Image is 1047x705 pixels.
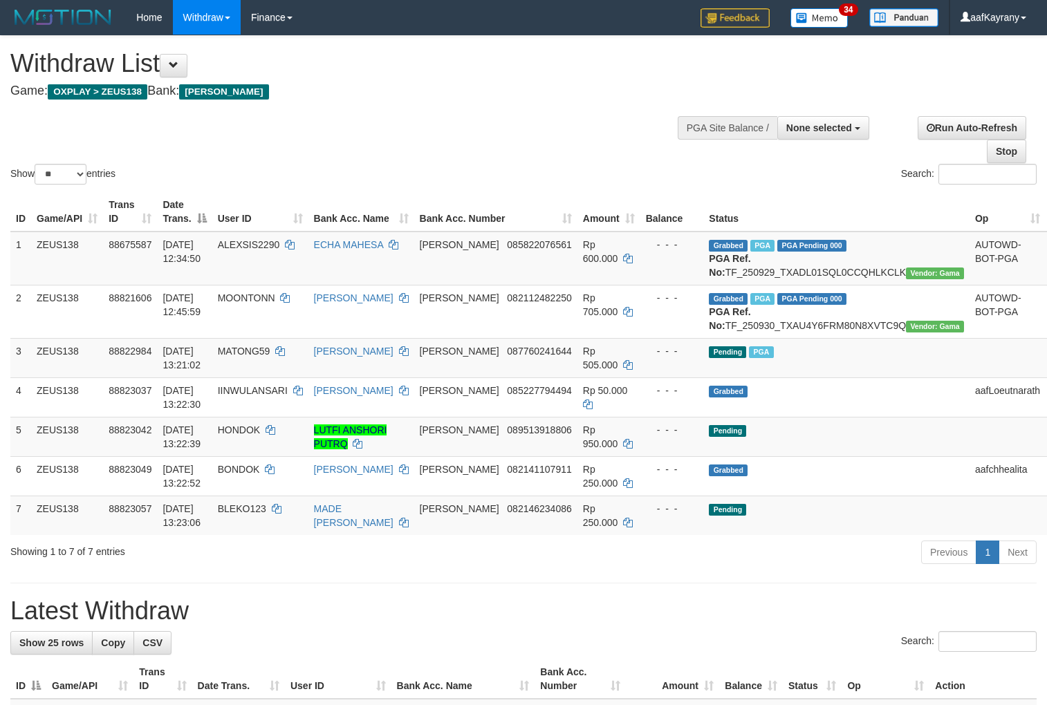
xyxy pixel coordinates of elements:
[420,424,499,435] span: [PERSON_NAME]
[31,496,103,535] td: ZEUS138
[133,631,172,655] a: CSV
[749,346,773,358] span: Marked by aafpengsreynich
[10,84,684,98] h4: Game: Bank:
[314,464,393,475] a: [PERSON_NAME]
[414,192,577,232] th: Bank Acc. Number: activate to sort column ascending
[507,239,571,250] span: Copy 085822076561 to clipboard
[31,456,103,496] td: ZEUS138
[10,597,1037,625] h1: Latest Withdraw
[970,456,1046,496] td: aafchhealita
[163,385,201,410] span: [DATE] 13:22:30
[314,503,393,528] a: MADE [PERSON_NAME]
[507,385,571,396] span: Copy 085227794494 to clipboard
[103,192,157,232] th: Trans ID: activate to sort column ascending
[901,631,1037,652] label: Search:
[35,164,86,185] select: Showentries
[10,232,31,285] td: 1
[535,659,626,699] th: Bank Acc. Number: activate to sort column ascending
[142,637,163,648] span: CSV
[109,239,151,250] span: 88675587
[314,424,387,449] a: LUTFI ANSHORI PUTRQ
[646,344,698,358] div: - - -
[163,239,201,264] span: [DATE] 12:34:50
[646,423,698,437] div: - - -
[646,502,698,516] div: - - -
[10,417,31,456] td: 5
[790,8,849,28] img: Button%20Memo.svg
[31,338,103,377] td: ZEUS138
[938,164,1037,185] input: Search:
[218,385,288,396] span: IINWULANSARI
[842,659,929,699] th: Op: activate to sort column ascending
[218,346,270,357] span: MATONG59
[976,540,999,564] a: 1
[583,464,618,489] span: Rp 250.000
[420,346,499,357] span: [PERSON_NAME]
[507,464,571,475] span: Copy 082141107911 to clipboard
[218,292,275,303] span: MOONTONN
[179,84,268,100] span: [PERSON_NAME]
[31,192,103,232] th: Game/API: activate to sort column ascending
[640,192,704,232] th: Balance
[507,346,571,357] span: Copy 087760241644 to clipboard
[109,464,151,475] span: 88823049
[646,462,698,476] div: - - -
[786,122,852,133] span: None selected
[420,292,499,303] span: [PERSON_NAME]
[109,424,151,435] span: 88823042
[921,540,976,564] a: Previous
[314,292,393,303] a: [PERSON_NAME]
[48,84,147,100] span: OXPLAY > ZEUS138
[163,503,201,528] span: [DATE] 13:23:06
[101,637,125,648] span: Copy
[583,385,628,396] span: Rp 50.000
[109,503,151,514] span: 88823057
[10,377,31,417] td: 4
[970,285,1046,338] td: AUTOWD-BOT-PGA
[314,239,383,250] a: ECHA MAHESA
[109,292,151,303] span: 88821606
[31,417,103,456] td: ZEUS138
[906,321,964,332] span: Vendor URL: https://trx31.1velocity.biz
[109,385,151,396] span: 88823037
[970,232,1046,285] td: AUTOWD-BOT-PGA
[31,377,103,417] td: ZEUS138
[783,659,842,699] th: Status: activate to sort column ascending
[583,503,618,528] span: Rp 250.000
[109,346,151,357] span: 88822984
[577,192,640,232] th: Amount: activate to sort column ascending
[869,8,938,27] img: panduan.png
[218,503,266,514] span: BLEKO123
[839,3,858,16] span: 34
[970,377,1046,417] td: aafLoeutnarath
[646,291,698,305] div: - - -
[750,293,775,305] span: Marked by aafpengsreynich
[507,503,571,514] span: Copy 082146234086 to clipboard
[10,456,31,496] td: 6
[719,659,783,699] th: Balance: activate to sort column ascending
[709,386,748,397] span: Grabbed
[709,253,750,278] b: PGA Ref. No:
[583,292,618,317] span: Rp 705.000
[10,164,115,185] label: Show entries
[646,238,698,252] div: - - -
[308,192,414,232] th: Bank Acc. Name: activate to sort column ascending
[906,267,964,279] span: Vendor URL: https://trx31.1velocity.biz
[10,496,31,535] td: 7
[918,116,1026,140] a: Run Auto-Refresh
[391,659,535,699] th: Bank Acc. Name: activate to sort column ascending
[777,293,846,305] span: PGA Pending
[10,338,31,377] td: 3
[420,385,499,396] span: [PERSON_NAME]
[703,232,970,285] td: TF_250929_TXADL01SQL0CCQHLKCLK
[709,306,750,331] b: PGA Ref. No:
[703,285,970,338] td: TF_250930_TXAU4Y6FRM80N8XVTC9Q
[709,240,748,252] span: Grabbed
[701,8,770,28] img: Feedback.jpg
[987,140,1026,163] a: Stop
[10,631,93,655] a: Show 25 rows
[10,7,115,28] img: MOTION_logo.png
[777,240,846,252] span: PGA Pending
[19,637,84,648] span: Show 25 rows
[626,659,719,699] th: Amount: activate to sort column ascending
